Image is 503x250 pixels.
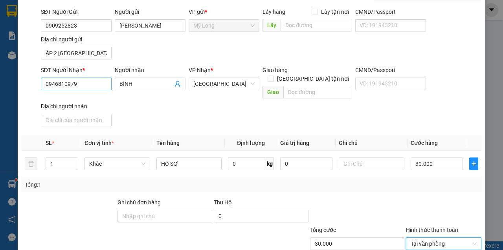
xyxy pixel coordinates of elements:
div: [PERSON_NAME] [7,16,86,26]
div: CMND/Passport [355,66,426,74]
div: Người gửi [115,7,185,16]
input: Dọc đường [281,19,352,31]
th: Ghi chú [336,135,408,151]
div: SĐT Người Gửi [41,7,112,16]
span: SL [46,140,52,146]
span: kg [266,157,274,170]
input: Ghi chú đơn hàng [117,210,212,222]
span: [GEOGRAPHIC_DATA] tận nơi [274,74,352,83]
span: Mỹ Long [193,20,255,31]
div: [PERSON_NAME] [92,16,155,26]
span: Định lượng [237,140,265,146]
span: Tổng cước [310,227,336,233]
span: plus [470,161,478,167]
span: Giao [263,86,283,98]
input: 0 [280,157,332,170]
label: Ghi chú đơn hàng [117,199,161,206]
input: Địa chỉ của người gửi [41,47,112,59]
div: SĐT Người Nhận [41,66,112,74]
span: Đơn vị tính [84,140,114,146]
span: VP Nhận [189,67,211,73]
span: Lấy [263,19,281,31]
span: Nhận: [92,7,111,16]
span: Gửi: [7,7,19,16]
div: Địa chỉ người nhận [41,102,112,111]
div: Người nhận [115,66,185,74]
div: Mỹ Long [7,7,86,16]
div: Mỹ Long [92,7,155,16]
span: Cước hàng [411,140,438,146]
span: Giao hàng [263,67,288,73]
button: plus [469,157,478,170]
label: Hình thức thanh toán [406,227,458,233]
span: user-add [174,81,181,87]
div: Địa chỉ người gửi [41,35,112,44]
div: 0765152976 [7,26,86,37]
span: Sài Gòn [193,78,255,90]
input: Ghi Chú [339,157,404,170]
span: Lấy hàng [263,9,285,15]
div: Tổng: 1 [25,180,195,189]
span: Tên hàng [156,140,180,146]
div: CMND/Passport [355,7,426,16]
span: Tại văn phòng [411,238,477,250]
div: 134/4 ẤP [GEOGRAPHIC_DATA] [7,37,86,56]
span: Lấy tận nơi [318,7,352,16]
span: Khác [89,158,145,170]
span: Thu Hộ [214,199,232,206]
input: Dọc đường [283,86,352,98]
button: delete [25,157,37,170]
input: Địa chỉ của người nhận [41,114,112,126]
div: 0788856267 [92,26,155,37]
div: VP gửi [189,7,259,16]
input: VD: Bàn, Ghế [156,157,222,170]
span: Giá trị hàng [280,140,309,146]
